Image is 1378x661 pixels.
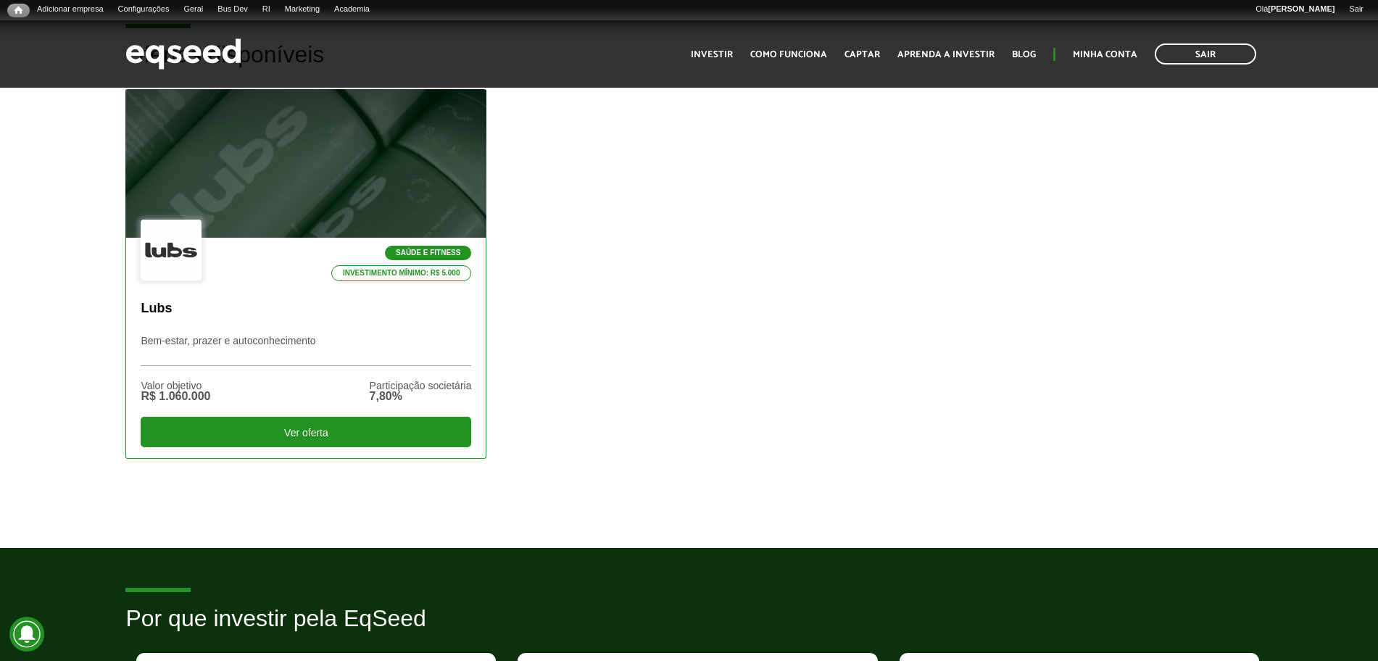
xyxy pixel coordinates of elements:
[176,4,210,15] a: Geral
[125,606,1252,653] h2: Por que investir pela EqSeed
[1342,4,1371,15] a: Sair
[691,50,733,59] a: Investir
[370,381,472,391] div: Participação societária
[125,89,486,458] a: Saúde e Fitness Investimento mínimo: R$ 5.000 Lubs Bem-estar, prazer e autoconhecimento Valor obj...
[141,301,471,317] p: Lubs
[1012,50,1036,59] a: Blog
[750,50,827,59] a: Como funciona
[141,391,210,402] div: R$ 1.060.000
[111,4,177,15] a: Configurações
[844,50,880,59] a: Captar
[1073,50,1137,59] a: Minha conta
[141,417,471,447] div: Ver oferta
[141,335,471,366] p: Bem-estar, prazer e autoconhecimento
[141,381,210,391] div: Valor objetivo
[210,4,255,15] a: Bus Dev
[7,4,30,17] a: Início
[370,391,472,402] div: 7,80%
[1268,4,1335,13] strong: [PERSON_NAME]
[125,35,241,73] img: EqSeed
[30,4,111,15] a: Adicionar empresa
[1248,4,1342,15] a: Olá[PERSON_NAME]
[897,50,995,59] a: Aprenda a investir
[14,5,22,15] span: Início
[331,265,472,281] p: Investimento mínimo: R$ 5.000
[1155,43,1256,65] a: Sair
[278,4,327,15] a: Marketing
[255,4,278,15] a: RI
[327,4,377,15] a: Academia
[385,246,471,260] p: Saúde e Fitness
